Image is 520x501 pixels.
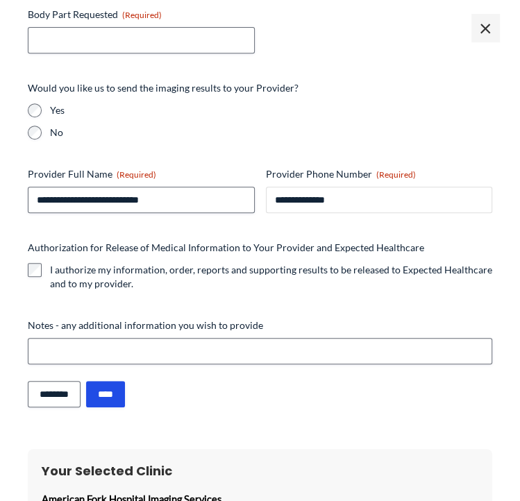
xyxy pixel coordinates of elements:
legend: Authorization for Release of Medical Information to Your Provider and Expected Healthcare [28,241,424,255]
label: Body Part Requested [28,8,255,22]
span: × [471,14,499,42]
label: Provider Full Name [28,167,255,181]
label: I authorize my information, order, reports and supporting results to be released to Expected Heal... [50,263,492,291]
label: Yes [50,103,492,117]
label: Provider Phone Number [266,167,493,181]
label: Notes - any additional information you wish to provide [28,319,492,332]
span: (Required) [117,169,156,180]
label: No [50,126,492,139]
span: (Required) [376,169,416,180]
span: (Required) [122,10,162,20]
legend: Would you like us to send the imaging results to your Provider? [28,81,299,95]
h3: Your Selected Clinic [42,463,478,479]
